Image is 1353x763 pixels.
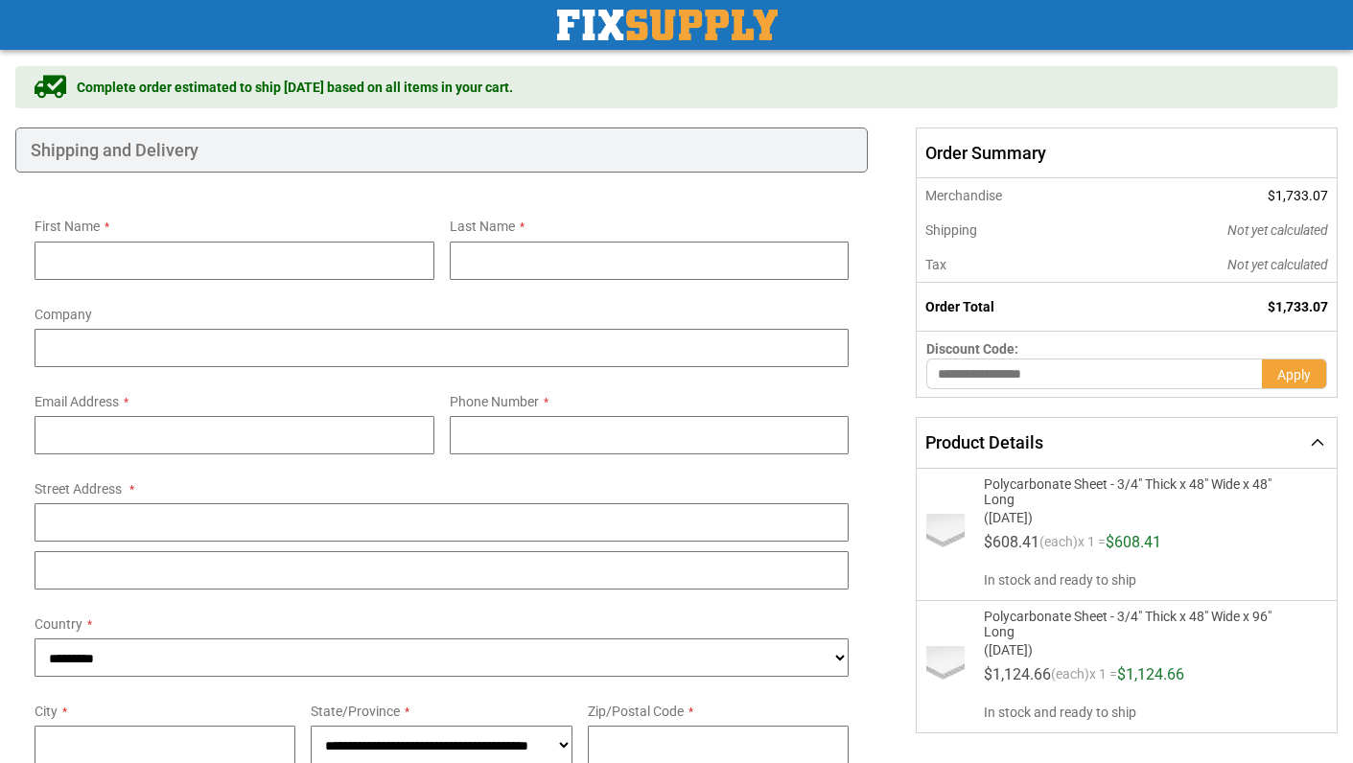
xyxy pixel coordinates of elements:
strong: Order Total [925,299,994,314]
span: State/Province [311,704,400,719]
a: store logo [557,10,778,40]
span: Complete order estimated to ship [DATE] based on all items in your cart. [77,78,513,97]
span: Polycarbonate Sheet - 3/4" Thick x 48" Wide x 48" Long [984,476,1297,507]
span: $1,733.07 [1268,299,1328,314]
span: ([DATE]) [984,507,1297,525]
img: Polycarbonate Sheet - 3/4" Thick x 48" Wide x 48" Long [926,514,965,552]
div: Shipping and Delivery [15,127,868,173]
span: Not yet calculated [1227,222,1328,238]
span: Discount Code: [926,341,1018,357]
span: In stock and ready to ship [984,570,1321,590]
span: Order Summary [916,127,1338,179]
img: Polycarbonate Sheet - 3/4" Thick x 48" Wide x 96" Long [926,646,965,684]
span: (each) [1051,667,1089,690]
th: Tax [917,247,1104,283]
span: Last Name [450,219,515,234]
span: Company [35,307,92,322]
span: $608.41 [984,533,1039,551]
span: Not yet calculated [1227,257,1328,272]
span: x 1 = [1089,667,1117,690]
span: Apply [1277,367,1311,382]
span: Country [35,616,82,632]
span: Street Address [35,481,122,497]
span: $608.41 [1106,533,1161,551]
th: Merchandise [917,178,1104,213]
span: Email Address [35,394,119,409]
span: $1,124.66 [984,665,1051,683]
span: $1,733.07 [1268,188,1328,203]
span: ([DATE]) [984,639,1297,658]
img: Fix Industrial Supply [557,10,778,40]
span: Shipping [925,222,977,238]
span: In stock and ready to ship [984,703,1321,722]
button: Apply [1262,358,1327,389]
span: First Name [35,219,100,234]
span: Zip/Postal Code [588,704,684,719]
span: $1,124.66 [1117,665,1184,683]
span: (each) [1039,535,1078,558]
span: x 1 = [1078,535,1106,558]
span: Polycarbonate Sheet - 3/4" Thick x 48" Wide x 96" Long [984,609,1297,639]
span: City [35,704,58,719]
span: Product Details [925,432,1043,452]
span: Phone Number [450,394,539,409]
